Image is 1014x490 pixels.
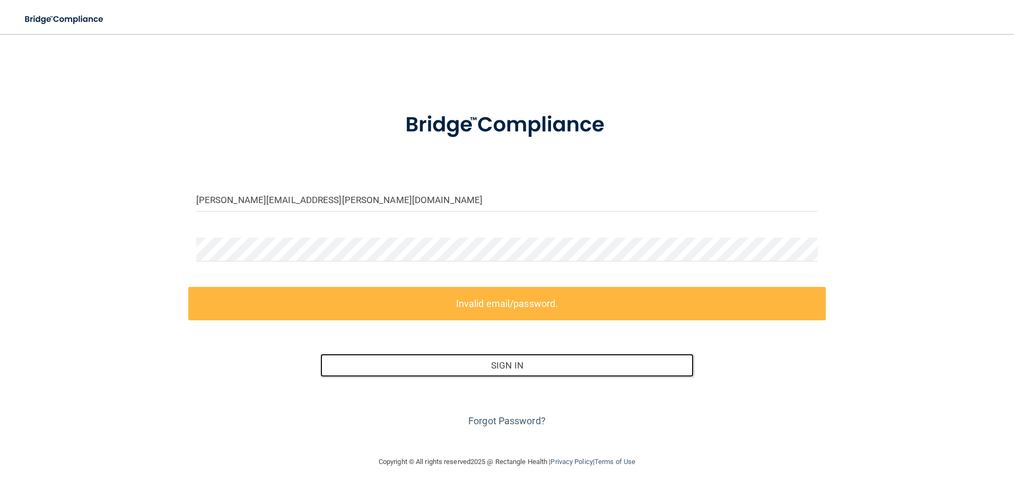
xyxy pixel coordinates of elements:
a: Terms of Use [595,458,635,466]
button: Sign In [320,354,694,377]
label: Invalid email/password. [188,287,826,320]
a: Forgot Password? [468,415,546,426]
input: Email [196,188,818,212]
img: bridge_compliance_login_screen.278c3ca4.svg [16,8,113,30]
img: bridge_compliance_login_screen.278c3ca4.svg [383,98,631,153]
div: Copyright © All rights reserved 2025 @ Rectangle Health | | [313,445,701,479]
a: Privacy Policy [550,458,592,466]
